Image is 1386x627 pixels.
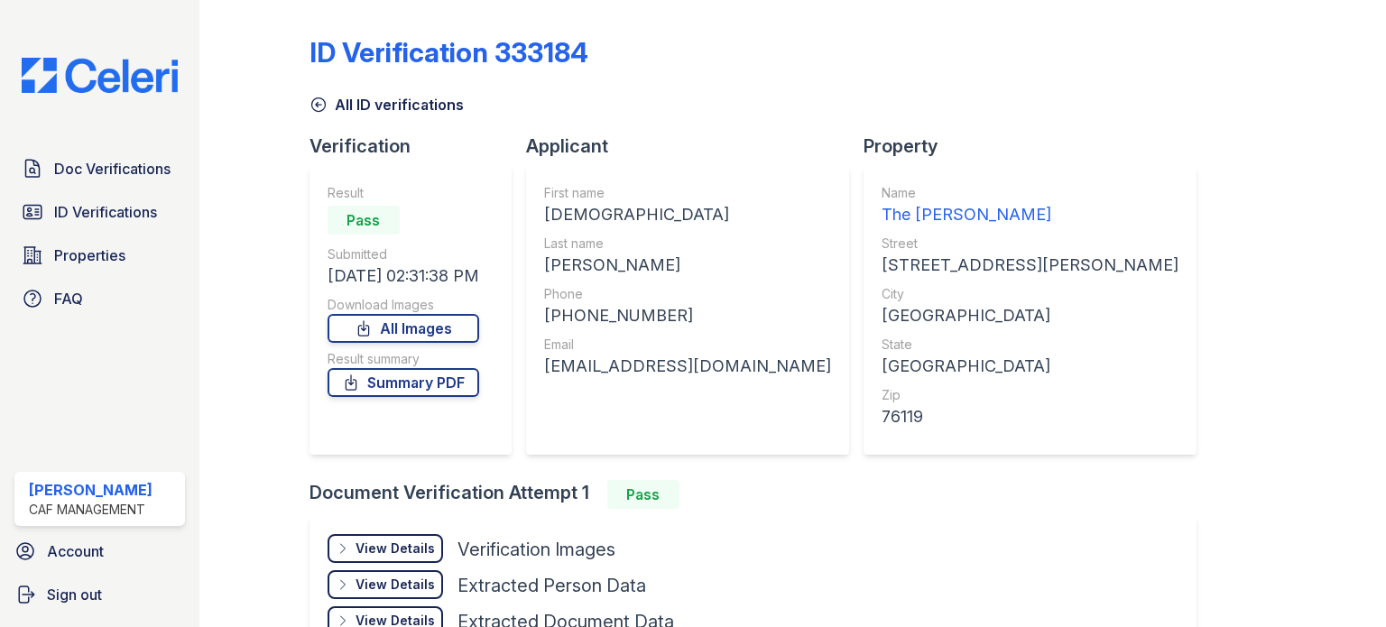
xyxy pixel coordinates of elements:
span: Sign out [47,584,102,605]
a: Properties [14,237,185,273]
div: [DATE] 02:31:38 PM [328,263,479,289]
span: Doc Verifications [54,158,171,180]
div: Email [544,336,831,354]
a: FAQ [14,281,185,317]
div: The [PERSON_NAME] [882,202,1178,227]
div: CAF Management [29,501,152,519]
img: CE_Logo_Blue-a8612792a0a2168367f1c8372b55b34899dd931a85d93a1a3d3e32e68fde9ad4.png [7,58,192,93]
div: [GEOGRAPHIC_DATA] [882,354,1178,379]
div: [EMAIL_ADDRESS][DOMAIN_NAME] [544,354,831,379]
div: Verification Images [457,537,615,562]
a: ID Verifications [14,194,185,230]
div: Result summary [328,350,479,368]
div: Last name [544,235,831,253]
div: Name [882,184,1178,202]
a: Sign out [7,576,192,613]
div: ID Verification 333184 [310,36,588,69]
div: Pass [607,480,679,509]
div: 76119 [882,404,1178,429]
div: Street [882,235,1178,253]
div: [PHONE_NUMBER] [544,303,831,328]
a: All ID verifications [310,94,464,115]
div: [PERSON_NAME] [544,253,831,278]
div: Phone [544,285,831,303]
div: Pass [328,206,400,235]
span: Account [47,540,104,562]
div: View Details [356,539,435,558]
a: Name The [PERSON_NAME] [882,184,1178,227]
div: Download Images [328,296,479,314]
div: Verification [310,134,526,159]
div: First name [544,184,831,202]
div: Applicant [526,134,864,159]
div: View Details [356,576,435,594]
a: All Images [328,314,479,343]
a: Account [7,533,192,569]
div: [STREET_ADDRESS][PERSON_NAME] [882,253,1178,278]
span: Properties [54,244,125,266]
div: [DEMOGRAPHIC_DATA] [544,202,831,227]
div: City [882,285,1178,303]
div: [PERSON_NAME] [29,479,152,501]
div: Document Verification Attempt 1 [310,480,1211,509]
div: State [882,336,1178,354]
a: Summary PDF [328,368,479,397]
a: Doc Verifications [14,151,185,187]
div: [GEOGRAPHIC_DATA] [882,303,1178,328]
div: Property [864,134,1211,159]
div: Result [328,184,479,202]
span: ID Verifications [54,201,157,223]
div: Zip [882,386,1178,404]
div: Extracted Person Data [457,573,646,598]
div: Submitted [328,245,479,263]
span: FAQ [54,288,83,309]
